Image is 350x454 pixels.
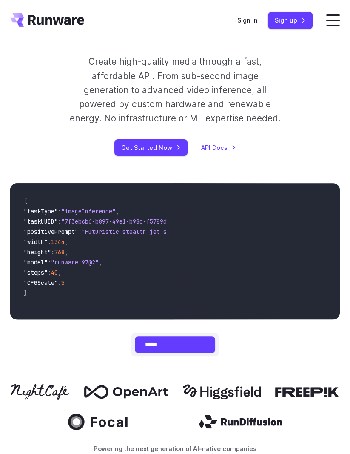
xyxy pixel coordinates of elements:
[24,238,48,246] span: "width"
[51,259,99,266] span: "runware:97@2"
[65,238,68,246] span: ,
[70,55,281,125] p: Create high-quality media through a fast, affordable API. From sub-second image generation to adv...
[237,15,258,25] a: Sign in
[78,228,82,236] span: :
[24,197,27,205] span: {
[10,13,84,27] a: Go to /
[24,269,48,276] span: "steps"
[48,269,51,276] span: :
[58,279,61,287] span: :
[65,248,68,256] span: ,
[114,139,188,156] a: Get Started Now
[24,218,58,225] span: "taskUUID"
[268,12,313,29] a: Sign up
[51,248,54,256] span: :
[201,143,236,152] a: API Docs
[61,279,65,287] span: 5
[51,269,58,276] span: 40
[51,238,65,246] span: 1344
[116,207,119,215] span: ,
[24,279,58,287] span: "CFGScale"
[24,259,48,266] span: "model"
[48,259,51,266] span: :
[10,444,340,454] p: Powering the next generation of AI-native companies
[48,238,51,246] span: :
[24,207,58,215] span: "taskType"
[58,207,61,215] span: :
[61,207,116,215] span: "imageInference"
[99,259,102,266] span: ,
[54,248,65,256] span: 768
[24,228,78,236] span: "positivePrompt"
[58,269,61,276] span: ,
[58,218,61,225] span: :
[24,289,27,297] span: }
[24,248,51,256] span: "height"
[61,218,191,225] span: "7f3ebcb6-b897-49e1-b98c-f5789d2d40d7"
